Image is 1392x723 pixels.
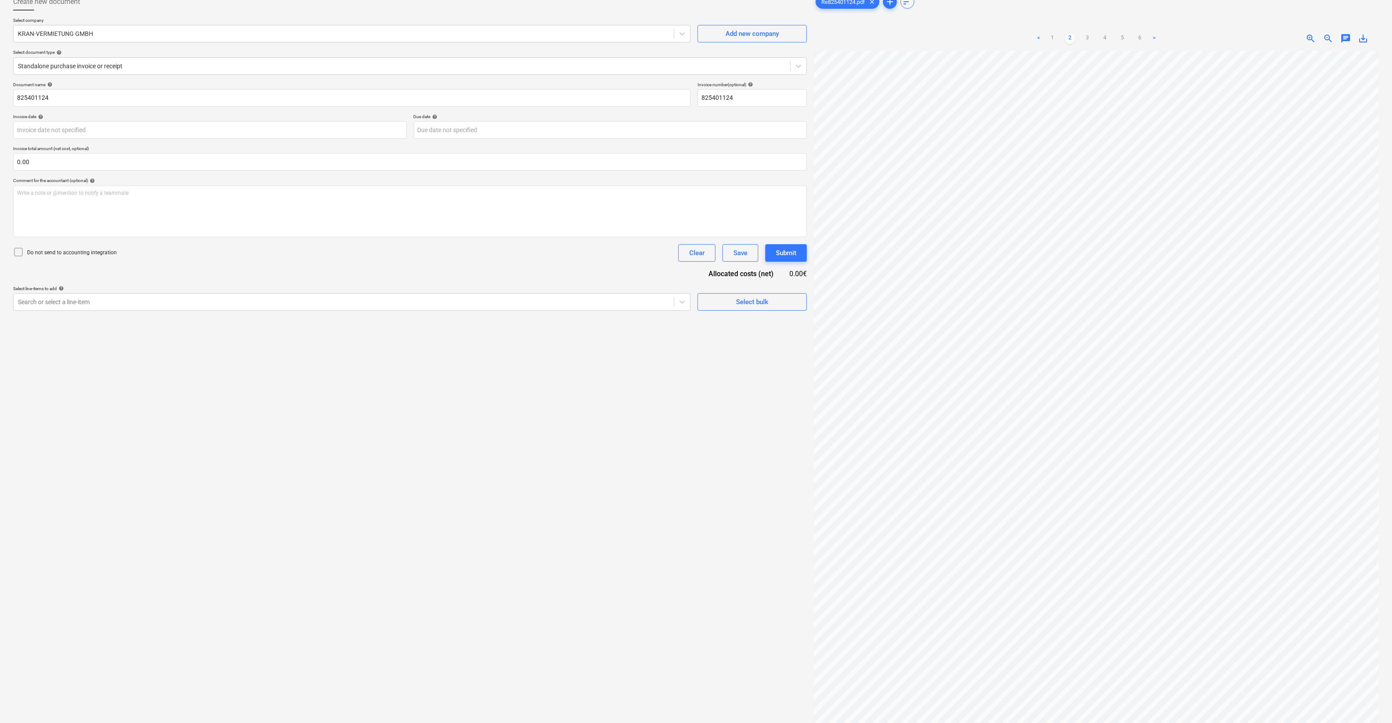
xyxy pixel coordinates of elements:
[88,178,95,183] span: help
[678,244,715,262] button: Clear
[1323,33,1333,44] span: zoom_out
[1305,33,1316,44] span: zoom_in
[765,244,807,262] button: Submit
[431,114,438,119] span: help
[726,28,779,39] div: Add new company
[1135,33,1145,44] a: Page 6
[698,293,807,311] button: Select bulk
[698,82,807,88] div: Invoice number (optional)
[27,249,117,256] p: Do not send to accounting integration
[788,269,807,279] div: 0.00€
[13,49,807,55] div: Select document type
[1348,681,1392,723] iframe: Chat Widget
[13,89,691,107] input: Document name
[1340,33,1351,44] span: chat
[55,50,62,55] span: help
[45,82,52,87] span: help
[1149,33,1159,44] a: Next page
[57,286,64,291] span: help
[736,296,768,308] div: Select bulk
[1082,33,1093,44] a: Page 3
[698,25,807,42] button: Add new company
[13,286,691,291] div: Select line-items to add
[1065,33,1075,44] a: Page 2 is your current page
[13,18,691,25] p: Select company
[1100,33,1110,44] a: Page 4
[693,269,788,279] div: Allocated costs (net)
[13,146,807,153] p: Invoice total amount (net cost, optional)
[746,82,753,87] span: help
[1047,33,1058,44] a: Page 1
[1358,33,1368,44] span: save_alt
[1117,33,1128,44] a: Page 5
[414,114,807,119] div: Due date
[414,121,807,139] input: Due date not specified
[698,89,807,107] input: Invoice number
[13,153,807,171] input: Invoice total amount (net cost, optional)
[13,121,407,139] input: Invoice date not specified
[722,244,758,262] button: Save
[1033,33,1044,44] a: Previous page
[36,114,43,119] span: help
[13,114,407,119] div: Invoice date
[733,247,747,259] div: Save
[689,247,705,259] div: Clear
[13,178,807,183] div: Comment for the accountant (optional)
[13,82,691,88] div: Document name
[776,247,796,259] div: Submit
